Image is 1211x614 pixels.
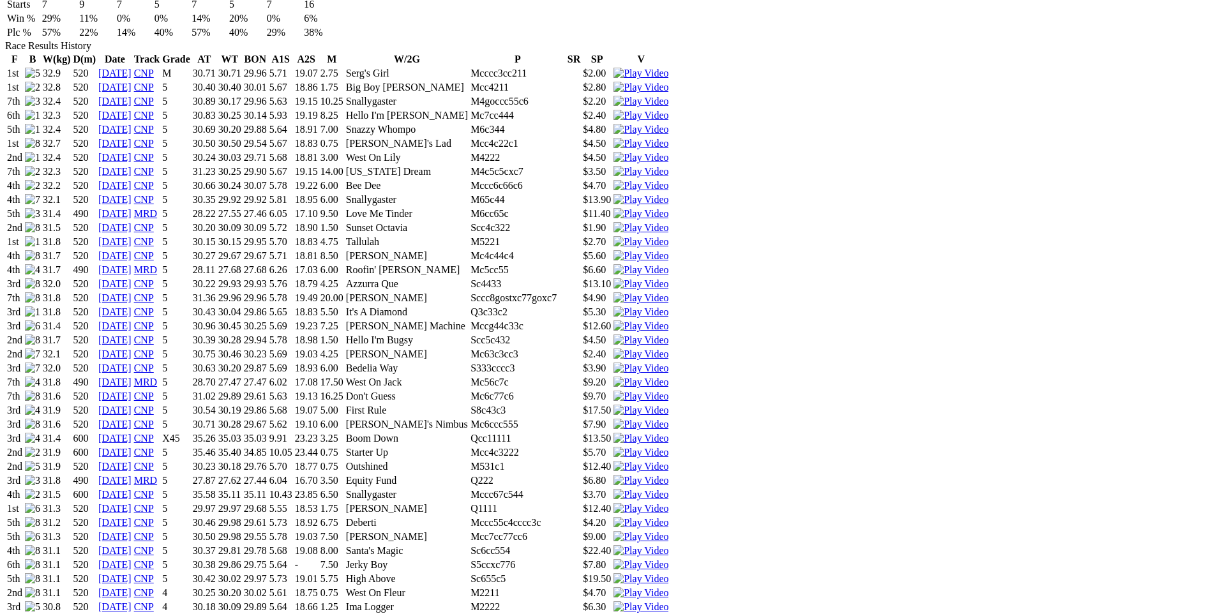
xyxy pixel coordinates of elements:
[134,545,154,556] a: CNP
[25,320,40,332] img: 6
[134,124,154,135] a: CNP
[25,489,40,500] img: 2
[613,124,668,135] img: Play Video
[25,391,40,402] img: 8
[613,391,668,401] a: View replay
[613,531,668,542] a: View replay
[25,96,40,107] img: 3
[134,531,154,542] a: CNP
[613,503,668,514] img: Play Video
[613,166,668,177] a: View replay
[79,26,115,39] td: 22%
[25,503,40,514] img: 6
[269,95,293,108] td: 5.63
[98,306,132,317] a: [DATE]
[134,138,154,149] a: CNP
[25,587,40,599] img: 8
[191,12,227,25] td: 14%
[613,320,668,332] img: Play Video
[345,95,469,108] td: Snallygaster
[613,348,668,360] img: Play Video
[25,363,40,374] img: 7
[25,278,40,290] img: 8
[582,109,612,122] td: $2.40
[134,405,154,416] a: CNP
[613,348,668,359] a: View replay
[25,306,40,318] img: 1
[192,53,216,66] th: AT
[6,109,23,122] td: 6th
[613,433,668,444] img: Play Video
[6,95,23,108] td: 7th
[25,82,40,93] img: 2
[320,81,344,94] td: 1.75
[613,405,668,416] img: Play Video
[42,109,71,122] td: 32.3
[98,531,132,542] a: [DATE]
[582,67,612,80] td: $2.00
[243,109,267,122] td: 30.14
[218,53,242,66] th: WT
[613,447,668,458] a: View replay
[134,222,154,233] a: CNP
[613,96,668,107] img: Play Video
[470,109,566,122] td: Mc7cc444
[116,12,153,25] td: 0%
[98,573,132,584] a: [DATE]
[98,82,132,93] a: [DATE]
[6,81,23,94] td: 1st
[134,194,154,205] a: CNP
[134,82,154,93] a: CNP
[218,123,242,136] td: 30.20
[25,531,40,543] img: 6
[116,26,153,39] td: 14%
[25,292,40,304] img: 8
[134,503,154,514] a: CNP
[6,26,40,39] td: Plc %
[613,222,668,234] img: Play Video
[134,208,157,219] a: MRD
[269,81,293,94] td: 5.67
[613,180,668,191] a: View replay
[613,138,668,149] img: Play Video
[613,124,668,135] a: View replay
[613,236,668,247] a: View replay
[25,545,40,557] img: 8
[613,292,668,304] img: Play Video
[98,110,132,121] a: [DATE]
[470,53,566,66] th: P
[25,166,40,177] img: 2
[98,503,132,514] a: [DATE]
[243,81,267,94] td: 30.01
[613,194,668,205] a: View replay
[320,53,344,66] th: M
[192,109,216,122] td: 30.83
[582,95,612,108] td: $2.20
[134,250,154,261] a: CNP
[98,320,132,331] a: [DATE]
[613,559,668,571] img: Play Video
[25,334,40,346] img: 8
[613,82,668,93] a: View replay
[25,419,40,430] img: 8
[134,419,154,430] a: CNP
[134,489,154,500] a: CNP
[294,81,319,94] td: 18.86
[613,489,668,500] img: Play Video
[613,587,668,598] a: View replay
[134,320,154,331] a: CNP
[42,95,71,108] td: 32.4
[613,531,668,543] img: Play Video
[98,517,132,528] a: [DATE]
[613,110,668,121] img: Play Video
[613,363,668,374] img: Play Video
[98,166,132,177] a: [DATE]
[25,447,40,458] img: 2
[42,53,71,66] th: W(kg)
[613,573,668,585] img: Play Video
[613,489,668,500] a: View replay
[613,433,668,444] a: View replay
[25,222,40,234] img: 8
[25,348,40,360] img: 7
[41,26,78,39] td: 57%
